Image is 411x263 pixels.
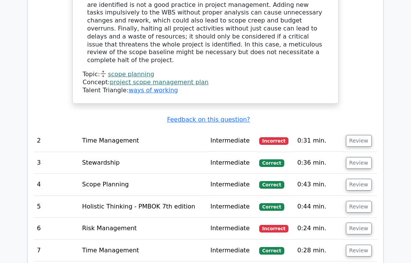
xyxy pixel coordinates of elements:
button: Review [346,179,372,191]
button: Review [346,223,372,234]
div: Topic: [83,71,328,79]
td: 0:43 min. [294,174,342,196]
span: Correct [259,247,284,255]
td: Scope Planning [79,174,207,196]
td: Intermediate [207,240,256,261]
a: project scope management plan [110,79,209,86]
td: 0:31 min. [294,130,342,152]
button: Review [346,157,372,169]
span: Correct [259,159,284,167]
div: Concept: [83,79,328,87]
td: 6 [34,218,79,239]
div: Talent Triangle: [83,71,328,94]
td: Stewardship [79,152,207,174]
a: scope planning [108,71,154,78]
td: 0:36 min. [294,152,342,174]
span: Correct [259,203,284,211]
td: 0:28 min. [294,240,342,261]
td: Time Management [79,240,207,261]
button: Review [346,135,372,147]
td: Time Management [79,130,207,152]
td: 7 [34,240,79,261]
span: Correct [259,181,284,189]
td: 0:24 min. [294,218,342,239]
td: 0:44 min. [294,196,342,218]
span: Incorrect [259,137,288,145]
span: Incorrect [259,225,288,233]
td: 2 [34,130,79,152]
button: Review [346,201,372,213]
td: Intermediate [207,196,256,218]
td: 5 [34,196,79,218]
a: Feedback on this question? [167,116,250,123]
td: Intermediate [207,218,256,239]
a: ways of working [129,87,178,94]
td: Risk Management [79,218,207,239]
td: Intermediate [207,130,256,152]
button: Review [346,245,372,257]
td: 3 [34,152,79,174]
td: Intermediate [207,174,256,196]
td: 4 [34,174,79,196]
td: Holistic Thinking - PMBOK 7th edition [79,196,207,218]
td: Intermediate [207,152,256,174]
